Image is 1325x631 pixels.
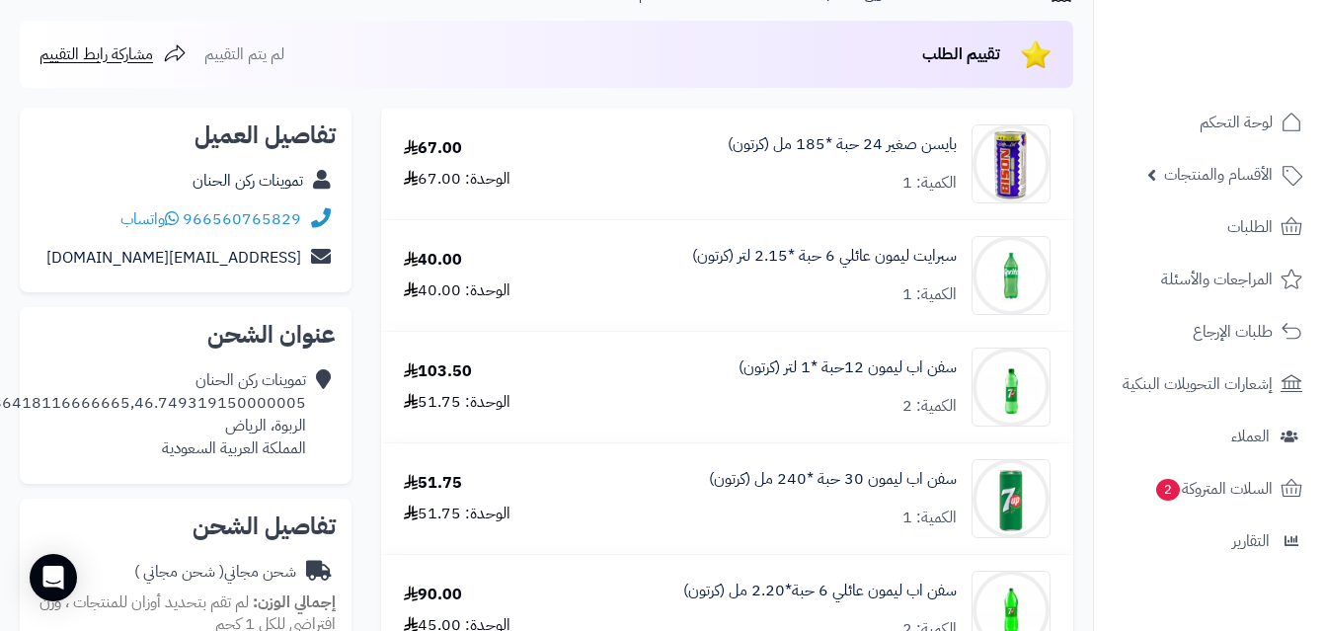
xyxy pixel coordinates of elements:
div: 103.50 [404,360,472,383]
img: 1747540828-789ab214-413e-4ccd-b32f-1699f0bc-90x90.jpg [973,348,1050,427]
a: سفن اب ليمون عائلي 6 حبة*2.20 مل (كرتون) [683,580,957,602]
img: logo-2.png [1191,50,1306,92]
span: تقييم الطلب [922,42,1000,66]
span: لوحة التحكم [1200,109,1273,136]
div: الكمية: 1 [902,283,957,306]
a: سبرايت ليمون عائلي 6 حبة *2.15 لتر (كرتون) [692,245,957,268]
span: الأقسام والمنتجات [1164,161,1273,189]
div: 40.00 [404,249,462,272]
span: الطلبات [1227,213,1273,241]
div: شحن مجاني [134,561,296,584]
div: الوحدة: 67.00 [404,168,510,191]
span: لم يتم التقييم [204,42,284,66]
a: تموينات ركن الحنان [193,169,303,193]
a: [EMAIL_ADDRESS][DOMAIN_NAME] [46,246,301,270]
a: إشعارات التحويلات البنكية [1106,360,1313,408]
h2: تفاصيل الشحن [36,514,336,538]
div: الكمية: 2 [902,395,957,418]
div: الوحدة: 51.75 [404,503,510,525]
img: 1747541124-caa6673e-b677-477c-bbb4-b440b79b-90x90.jpg [973,459,1050,538]
div: الوحدة: 40.00 [404,279,510,302]
div: Open Intercom Messenger [30,554,77,601]
div: 51.75 [404,472,462,495]
a: الطلبات [1106,203,1313,251]
a: مشاركة رابط التقييم [39,42,187,66]
a: بايسن صغير 24 حبة *185 مل (كرتون) [728,133,957,156]
a: سفن اب ليمون 30 حبة *240 مل (كرتون) [709,468,957,491]
span: التقارير [1232,527,1270,555]
div: 67.00 [404,137,462,160]
span: 2 [1156,479,1180,501]
a: لوحة التحكم [1106,99,1313,146]
a: واتساب [120,207,179,231]
a: التقارير [1106,517,1313,565]
div: الكمية: 1 [902,507,957,529]
a: طلبات الإرجاع [1106,308,1313,355]
a: العملاء [1106,413,1313,460]
span: ( شحن مجاني ) [134,560,224,584]
img: 1747537715-1819305c-a8d8-4bdb-ac29-5e435f18-90x90.jpg [973,124,1050,203]
span: المراجعات والأسئلة [1161,266,1273,293]
strong: إجمالي الوزن: [253,591,336,614]
a: 966560765829 [183,207,301,231]
a: سفن اب ليمون 12حبة *1 لتر (كرتون) [739,356,957,379]
div: الكمية: 1 [902,172,957,195]
a: السلات المتروكة2 [1106,465,1313,513]
span: مشاركة رابط التقييم [39,42,153,66]
h2: تفاصيل العميل [36,123,336,147]
div: 90.00 [404,584,462,606]
h2: عنوان الشحن [36,323,336,347]
a: المراجعات والأسئلة [1106,256,1313,303]
span: إشعارات التحويلات البنكية [1123,370,1273,398]
span: السلات المتروكة [1154,475,1273,503]
div: الوحدة: 51.75 [404,391,510,414]
span: طلبات الإرجاع [1193,318,1273,346]
span: العملاء [1231,423,1270,450]
img: 1747539686-0f9554f4-bc31-4819-be80-9307afd0-90x90.jpg [973,236,1050,315]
